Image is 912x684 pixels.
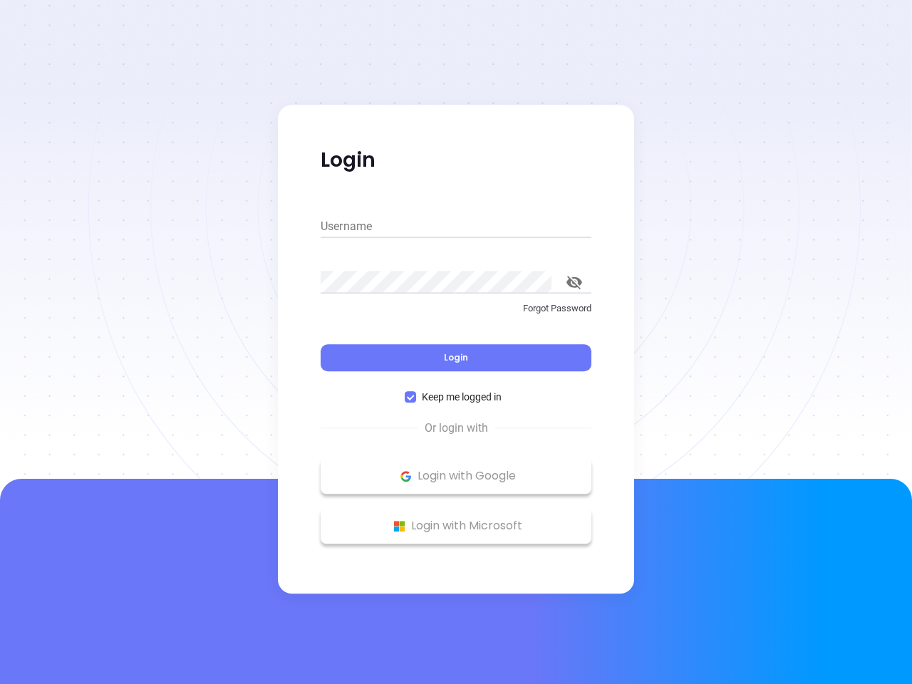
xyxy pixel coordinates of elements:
p: Login [321,147,591,173]
img: Microsoft Logo [390,517,408,535]
a: Forgot Password [321,301,591,327]
span: Keep me logged in [416,389,507,405]
button: Google Logo Login with Google [321,458,591,494]
img: Google Logo [397,467,415,485]
span: Or login with [418,420,495,437]
button: toggle password visibility [557,265,591,299]
p: Login with Google [328,465,584,487]
p: Login with Microsoft [328,515,584,537]
button: Login [321,344,591,371]
button: Microsoft Logo Login with Microsoft [321,508,591,544]
span: Login [444,351,468,363]
p: Forgot Password [321,301,591,316]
